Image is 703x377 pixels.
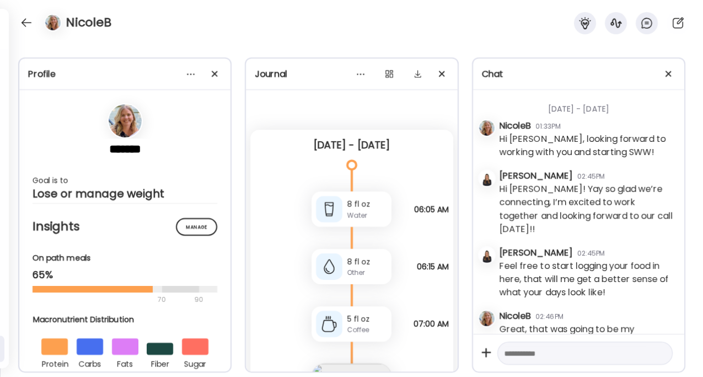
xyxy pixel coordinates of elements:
[577,248,605,258] div: 02:45PM
[500,246,573,259] div: [PERSON_NAME]
[347,325,387,335] div: Coffee
[500,90,675,119] div: [DATE] - [DATE]
[176,218,217,236] div: Manage
[28,67,222,81] div: Profile
[482,67,675,81] div: Chat
[479,171,495,186] img: avatars%2Fkjfl9jNWPhc7eEuw3FeZ2kxtUMH3
[45,15,61,30] img: avatars%2FkkLrUY8seuY0oYXoW3rrIxSZDCE3
[194,293,205,306] div: 90
[33,187,217,200] div: Lose or manage weight
[112,355,138,370] div: fats
[41,355,68,370] div: protein
[33,314,217,326] div: Macronutrient Distribution
[536,312,564,322] div: 02:46PM
[347,199,387,210] div: 8 fl oz
[33,293,191,306] div: 70
[414,320,449,328] span: 07:00 AM
[255,67,448,81] div: Journal
[33,252,217,264] div: On path meals
[347,256,387,268] div: 8 fl oz
[33,174,217,187] div: Goal is to
[500,183,675,236] div: Hi [PERSON_NAME]! Yay so glad we’re connecting, I’m excited to work together and looking forward ...
[500,259,675,299] div: Feel free to start logging your food in here, that will me get a better sense of what your days l...
[77,355,103,370] div: carbs
[147,355,173,370] div: fiber
[347,314,387,325] div: 5 fl oz
[33,268,217,282] div: 65%
[417,262,449,271] span: 06:15 AM
[500,119,532,132] div: NicoleB
[182,355,208,370] div: sugar
[536,121,561,131] div: 01:33PM
[66,14,111,31] h4: NicoleB
[479,120,495,136] img: avatars%2FkkLrUY8seuY0oYXoW3rrIxSZDCE3
[500,132,675,159] div: Hi [PERSON_NAME], looking forward to working with you and starting SWW!
[479,311,495,326] img: avatars%2FkkLrUY8seuY0oYXoW3rrIxSZDCE3
[259,139,444,152] div: [DATE] - [DATE]
[109,104,142,137] img: avatars%2FkkLrUY8seuY0oYXoW3rrIxSZDCE3
[577,172,605,182] div: 02:45PM
[347,210,387,220] div: Water
[33,218,217,235] h2: Insights
[500,169,573,183] div: [PERSON_NAME]
[500,310,532,323] div: NicoleB
[479,247,495,263] img: avatars%2Fkjfl9jNWPhc7eEuw3FeZ2kxtUMH3
[347,268,387,278] div: Other
[414,205,449,214] span: 06:05 AM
